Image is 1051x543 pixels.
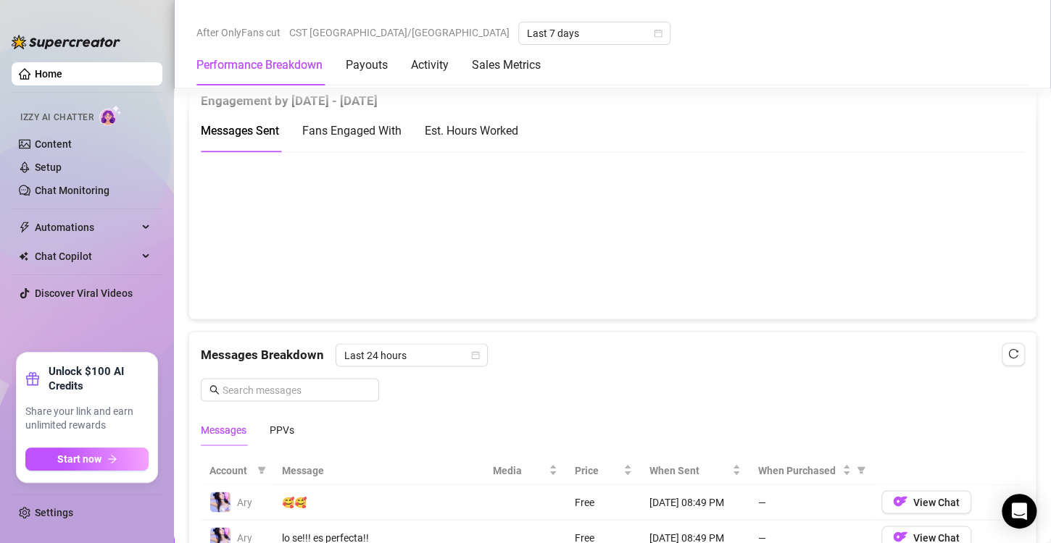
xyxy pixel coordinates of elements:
[25,447,149,471] button: Start nowarrow-right
[566,456,641,484] th: Price
[35,68,62,80] a: Home
[282,494,475,510] div: 🥰🥰
[35,161,62,173] a: Setup
[35,216,138,239] span: Automations
[196,22,281,43] span: After OnlyFans cut
[758,462,839,478] span: When Purchased
[201,80,1024,111] div: Engagement by [DATE] - [DATE]
[257,466,266,474] span: filter
[196,56,323,74] div: Performance Breakdown
[575,462,620,478] span: Price
[893,494,907,508] img: OF
[12,35,120,49] img: logo-BBDzfeDw.svg
[641,484,749,520] td: [DATE] 08:49 PM
[472,56,541,74] div: Sales Metrics
[201,421,246,437] div: Messages
[107,454,117,464] span: arrow-right
[749,484,873,520] td: —
[20,111,94,125] span: Izzy AI Chatter
[270,421,294,437] div: PPVs
[649,462,729,478] span: When Sent
[237,496,252,508] span: Ary
[223,382,370,397] input: Search messages
[641,456,749,484] th: When Sent
[1002,494,1037,529] div: Open Intercom Messenger
[289,22,510,43] span: CST [GEOGRAPHIC_DATA]/[GEOGRAPHIC_DATA]
[302,124,402,138] span: Fans Engaged With
[57,453,101,465] span: Start now
[484,456,566,484] th: Media
[35,245,138,268] span: Chat Copilot
[471,350,480,359] span: calendar
[913,531,960,543] span: View Chat
[19,222,30,233] span: thunderbolt
[273,456,484,484] th: Message
[857,466,865,474] span: filter
[35,507,73,518] a: Settings
[346,56,388,74] div: Payouts
[237,531,252,543] span: Ary
[881,499,971,510] a: OFView Chat
[99,105,122,126] img: AI Chatter
[425,122,518,140] div: Est. Hours Worked
[19,251,28,261] img: Chat Copilot
[210,492,230,512] img: Ary
[25,405,149,433] span: Share your link and earn unlimited rewards
[527,22,662,44] span: Last 7 days
[913,496,960,508] span: View Chat
[254,459,269,481] span: filter
[35,287,133,299] a: Discover Viral Videos
[35,185,109,196] a: Chat Monitoring
[49,364,149,393] strong: Unlock $100 AI Credits
[25,371,40,386] span: gift
[344,344,479,366] span: Last 24 hours
[411,56,449,74] div: Activity
[749,456,873,484] th: When Purchased
[654,29,662,38] span: calendar
[201,124,279,138] span: Messages Sent
[35,138,72,150] a: Content
[493,462,546,478] span: Media
[566,484,641,520] td: Free
[201,343,1024,366] div: Messages Breakdown
[854,459,868,481] span: filter
[1008,348,1018,358] span: reload
[209,384,220,395] span: search
[209,462,252,478] span: Account
[881,490,971,513] button: OFView Chat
